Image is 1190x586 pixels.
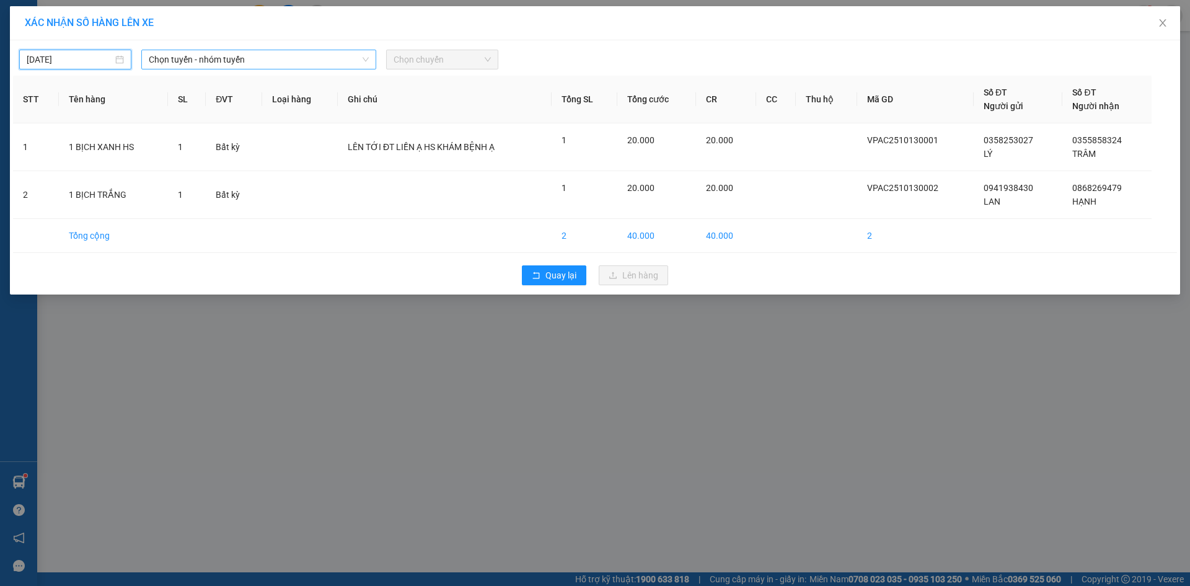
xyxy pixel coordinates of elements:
span: 20.000 [706,183,733,193]
td: 40.000 [617,219,696,253]
span: Chọn chuyến [394,50,491,69]
span: TRÂM [1072,149,1096,159]
span: HẠNH [1072,197,1096,206]
span: Nhận: [106,12,136,25]
span: 20.000 [706,135,733,145]
span: Người gửi [984,101,1023,111]
input: 12/10/2025 [27,53,113,66]
div: 0358253027 [11,40,97,58]
span: XÁC NHẬN SỐ HÀNG LÊN XE [25,17,154,29]
th: CC [756,76,796,123]
span: LAN [984,197,1000,206]
div: TRÂM [106,40,232,55]
th: Tổng SL [552,76,617,123]
th: ĐVT [206,76,262,123]
span: 20.000 [627,183,654,193]
th: SL [168,76,206,123]
span: 1 [562,135,566,145]
td: 1 BỊCH TRẮNG [59,171,167,219]
td: Bất kỳ [206,171,262,219]
td: 1 BỊCH XANH HS [59,123,167,171]
span: Rồi : [9,81,30,94]
td: 1 [13,123,59,171]
th: Thu hộ [796,76,857,123]
span: rollback [532,271,540,281]
span: 0355858324 [1072,135,1122,145]
span: Chọn tuyến - nhóm tuyến [149,50,369,69]
span: LÝ [984,149,992,159]
button: uploadLên hàng [599,265,668,285]
th: Tổng cước [617,76,696,123]
span: 20.000 [627,135,654,145]
span: 0868269479 [1072,183,1122,193]
th: Loại hàng [262,76,338,123]
button: Close [1145,6,1180,41]
span: Số ĐT [984,87,1007,97]
td: 40.000 [696,219,756,253]
th: Tên hàng [59,76,167,123]
span: Số ĐT [1072,87,1096,97]
span: close [1158,18,1168,28]
button: rollbackQuay lại [522,265,586,285]
span: VPAC2510130001 [867,135,938,145]
div: VP An Cư [11,11,97,25]
td: Bất kỳ [206,123,262,171]
th: CR [696,76,756,123]
th: Ghi chú [338,76,552,123]
span: 1 [178,190,183,200]
span: down [362,56,369,63]
div: 0355858324 [106,55,232,73]
div: 20.000 [9,80,99,95]
span: 0358253027 [984,135,1033,145]
td: 2 [13,171,59,219]
div: VP [GEOGRAPHIC_DATA] [106,11,232,40]
span: LÊN TỚI ĐT LIỀN Ạ HS KHÁM BỆNH Ạ [348,142,495,152]
td: 2 [552,219,617,253]
span: Gửi: [11,12,30,25]
span: 1 [562,183,566,193]
td: Tổng cộng [59,219,167,253]
span: 0941938430 [984,183,1033,193]
span: 1 [178,142,183,152]
div: LÝ [11,25,97,40]
span: Người nhận [1072,101,1119,111]
span: Quay lại [545,269,576,282]
span: VPAC2510130002 [867,183,938,193]
th: Mã GD [857,76,974,123]
th: STT [13,76,59,123]
td: 2 [857,219,974,253]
